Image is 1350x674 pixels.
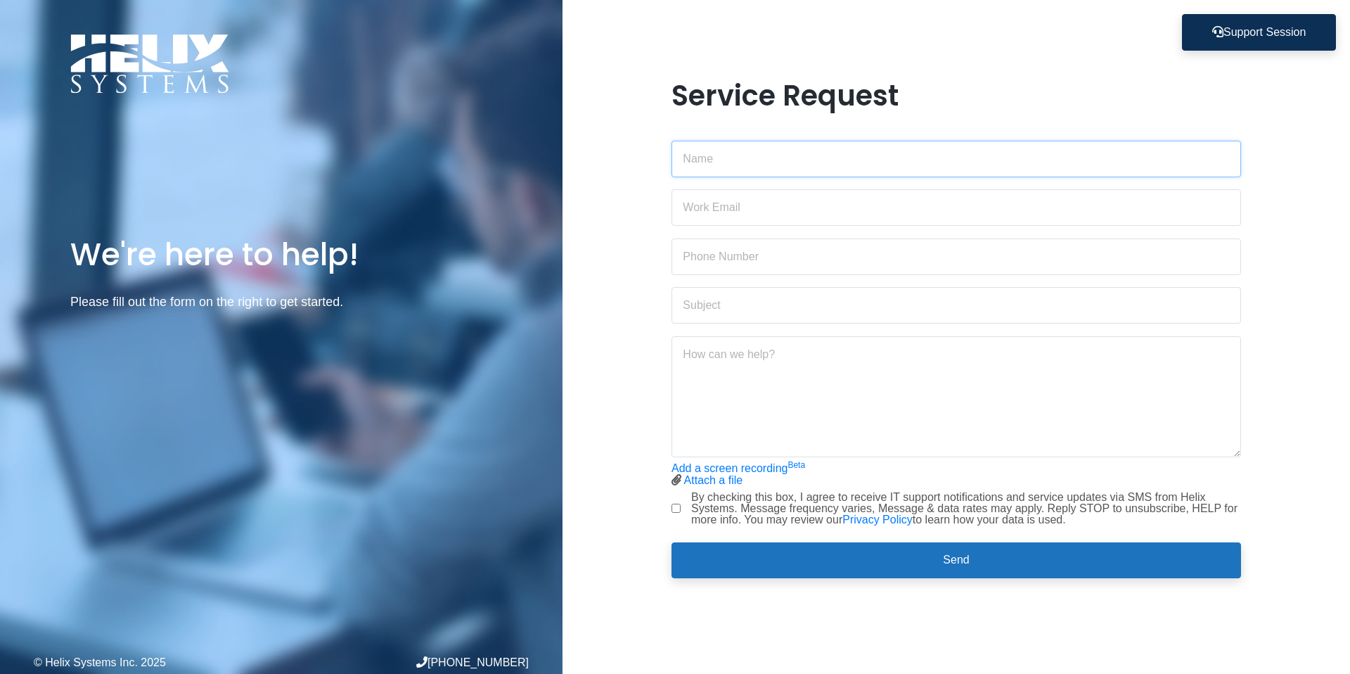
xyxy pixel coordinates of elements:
label: By checking this box, I agree to receive IT support notifications and service updates via SMS fro... [691,492,1241,526]
a: Attach a file [684,474,743,486]
input: Subject [671,287,1241,324]
a: Privacy Policy [842,514,913,526]
button: Support Session [1182,14,1336,51]
button: Send [671,542,1241,579]
input: Phone Number [671,239,1241,275]
img: Logo [70,34,229,94]
input: Name [671,141,1241,177]
sup: Beta [787,460,805,470]
div: [PHONE_NUMBER] [281,656,529,668]
a: Add a screen recordingBeta [671,462,805,474]
input: Work Email [671,189,1241,226]
p: Please fill out the form on the right to get started. [70,292,492,312]
h1: Service Request [671,79,1241,113]
h1: We're here to help! [70,234,492,274]
div: © Helix Systems Inc. 2025 [34,657,281,668]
